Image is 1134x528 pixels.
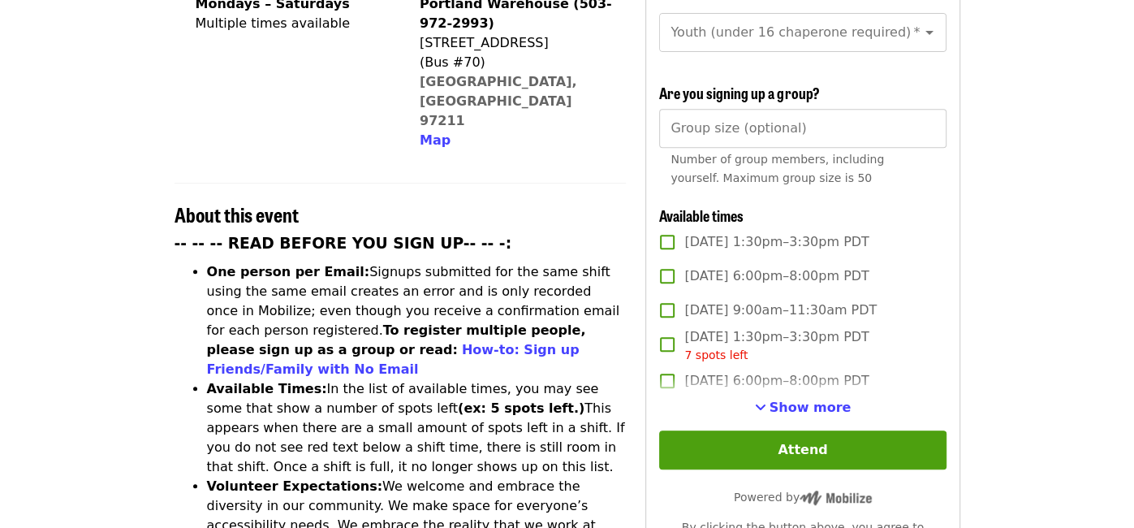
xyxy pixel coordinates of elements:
span: [DATE] 1:30pm–3:30pm PDT [684,232,869,252]
span: Available times [659,205,744,226]
span: [DATE] 1:30pm–3:30pm PDT [684,327,869,364]
span: About this event [175,200,299,228]
strong: To register multiple people, please sign up as a group or read: [207,322,586,357]
span: [DATE] 6:00pm–8:00pm PDT [684,371,869,391]
strong: Available Times: [207,381,327,396]
div: Multiple times available [196,14,350,33]
button: See more timeslots [755,398,852,418]
span: [DATE] 6:00pm–8:00pm PDT [684,266,869,286]
strong: (ex: 5 spots left.) [458,400,584,416]
strong: Volunteer Expectations: [207,478,383,494]
button: Map [420,131,451,150]
li: In the list of available times, you may see some that show a number of spots left This appears wh... [207,379,627,477]
span: Show more [770,400,852,415]
a: How-to: Sign up Friends/Family with No Email [207,342,580,377]
span: Map [420,132,451,148]
strong: -- -- -- READ BEFORE YOU SIGN UP-- -- -: [175,235,512,252]
button: Attend [659,431,946,470]
input: [object Object] [659,109,946,148]
div: (Bus #70) [420,53,613,72]
span: [DATE] 9:00am–11:30am PDT [684,301,877,320]
strong: One person per Email: [207,264,370,279]
button: Open [918,21,941,44]
div: [STREET_ADDRESS] [420,33,613,53]
span: Are you signing up a group? [659,82,819,103]
span: Number of group members, including yourself. Maximum group size is 50 [670,153,884,184]
img: Powered by Mobilize [800,491,872,505]
li: Signups submitted for the same shift using the same email creates an error and is only recorded o... [207,262,627,379]
a: [GEOGRAPHIC_DATA], [GEOGRAPHIC_DATA] 97211 [420,74,577,128]
span: Powered by [734,491,872,504]
span: 7 spots left [684,348,748,361]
